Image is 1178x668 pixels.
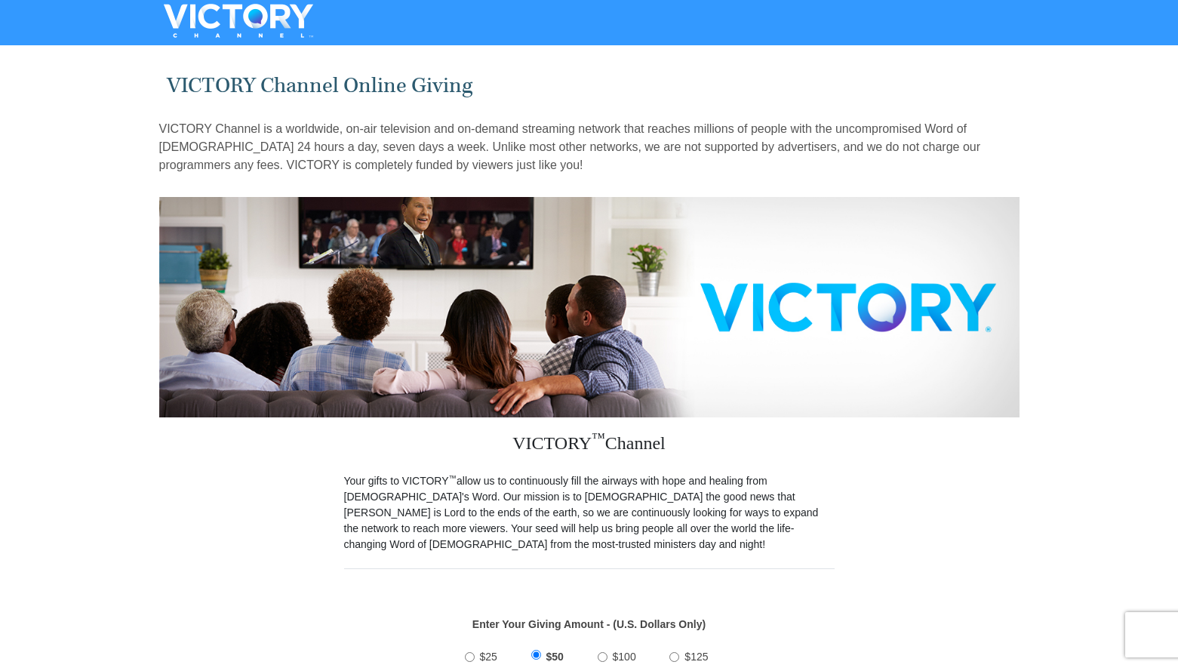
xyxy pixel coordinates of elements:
[167,73,1011,98] h1: VICTORY Channel Online Giving
[344,473,835,553] p: Your gifts to VICTORY allow us to continuously fill the airways with hope and healing from [DEMOG...
[144,4,333,38] img: VICTORYTHON - VICTORY Channel
[472,618,706,630] strong: Enter Your Giving Amount - (U.S. Dollars Only)
[344,417,835,473] h3: VICTORY Channel
[592,430,605,445] sup: ™
[159,120,1020,174] p: VICTORY Channel is a worldwide, on-air television and on-demand streaming network that reaches mi...
[449,473,457,482] sup: ™
[480,651,497,663] span: $25
[613,651,636,663] span: $100
[546,651,564,663] span: $50
[684,651,708,663] span: $125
